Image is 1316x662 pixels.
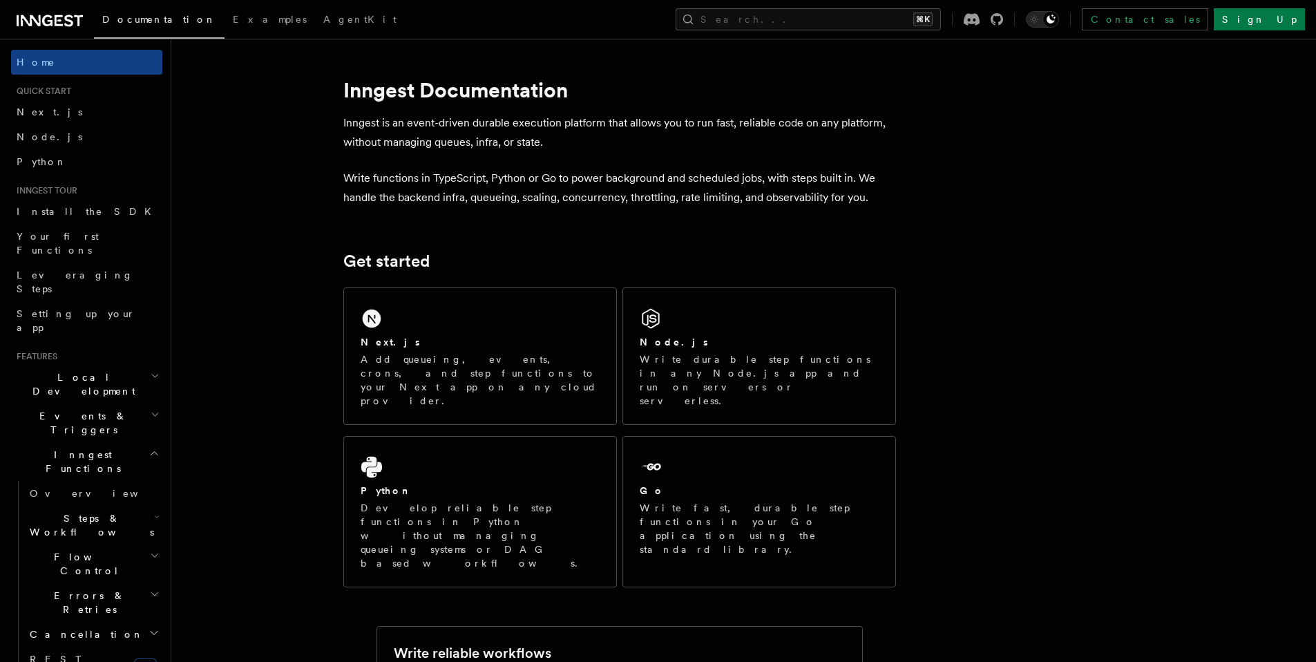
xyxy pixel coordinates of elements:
span: Inngest tour [11,185,77,196]
kbd: ⌘K [913,12,933,26]
span: Documentation [102,14,216,25]
span: Errors & Retries [24,589,150,616]
p: Develop reliable step functions in Python without managing queueing systems or DAG based workflows. [361,501,600,570]
span: AgentKit [323,14,397,25]
a: Leveraging Steps [11,263,162,301]
span: Python [17,156,67,167]
span: Home [17,55,55,69]
h2: Go [640,484,665,498]
a: PythonDevelop reliable step functions in Python without managing queueing systems or DAG based wo... [343,436,617,587]
a: AgentKit [315,4,405,37]
a: Home [11,50,162,75]
a: Overview [24,481,162,506]
a: GoWrite fast, durable step functions in your Go application using the standard library. [622,436,896,587]
button: Local Development [11,365,162,404]
a: Node.js [11,124,162,149]
a: Setting up your app [11,301,162,340]
button: Steps & Workflows [24,506,162,545]
a: Node.jsWrite durable step functions in any Node.js app and run on servers or serverless. [622,287,896,425]
span: Cancellation [24,627,144,641]
h2: Node.js [640,335,708,349]
span: Local Development [11,370,151,398]
a: Contact sales [1082,8,1208,30]
span: Steps & Workflows [24,511,154,539]
span: Setting up your app [17,308,135,333]
span: Leveraging Steps [17,269,133,294]
p: Write functions in TypeScript, Python or Go to power background and scheduled jobs, with steps bu... [343,169,896,207]
span: Inngest Functions [11,448,149,475]
p: Add queueing, events, crons, and step functions to your Next app on any cloud provider. [361,352,600,408]
span: Quick start [11,86,71,97]
span: Install the SDK [17,206,160,217]
span: Overview [30,488,172,499]
span: Next.js [17,106,82,117]
a: Sign Up [1214,8,1305,30]
button: Events & Triggers [11,404,162,442]
button: Errors & Retries [24,583,162,622]
span: Events & Triggers [11,409,151,437]
span: Node.js [17,131,82,142]
button: Flow Control [24,545,162,583]
h1: Inngest Documentation [343,77,896,102]
p: Write fast, durable step functions in your Go application using the standard library. [640,501,879,556]
h2: Python [361,484,412,498]
a: Get started [343,252,430,271]
p: Inngest is an event-driven durable execution platform that allows you to run fast, reliable code ... [343,113,896,152]
span: Flow Control [24,550,150,578]
a: Next.js [11,100,162,124]
button: Search...⌘K [676,8,941,30]
button: Cancellation [24,622,162,647]
a: Python [11,149,162,174]
h2: Next.js [361,335,420,349]
a: Examples [225,4,315,37]
a: Your first Functions [11,224,162,263]
button: Inngest Functions [11,442,162,481]
span: Features [11,351,57,362]
a: Next.jsAdd queueing, events, crons, and step functions to your Next app on any cloud provider. [343,287,617,425]
p: Write durable step functions in any Node.js app and run on servers or serverless. [640,352,879,408]
button: Toggle dark mode [1026,11,1059,28]
a: Documentation [94,4,225,39]
span: Your first Functions [17,231,99,256]
span: Examples [233,14,307,25]
a: Install the SDK [11,199,162,224]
